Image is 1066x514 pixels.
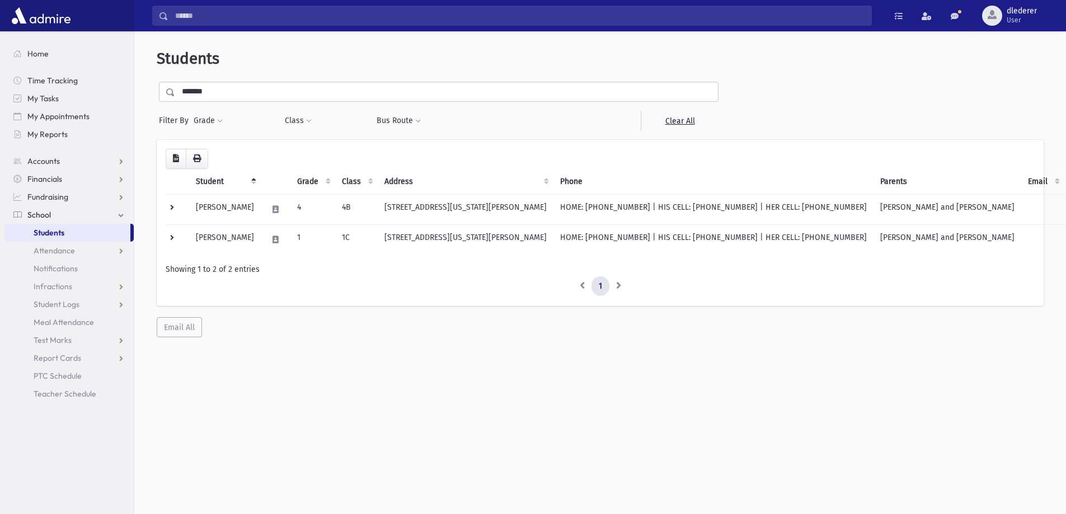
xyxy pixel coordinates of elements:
[34,371,82,381] span: PTC Schedule
[189,169,261,195] th: Student: activate to sort column descending
[34,299,79,309] span: Student Logs
[34,246,75,256] span: Attendance
[4,152,134,170] a: Accounts
[157,317,202,337] button: Email All
[27,49,49,59] span: Home
[553,194,874,224] td: HOME: [PHONE_NUMBER] | HIS CELL: [PHONE_NUMBER] | HER CELL: [PHONE_NUMBER]
[4,242,134,260] a: Attendance
[27,111,90,121] span: My Appointments
[591,276,609,296] a: 1
[874,169,1021,195] th: Parents
[34,353,81,363] span: Report Cards
[4,45,134,63] a: Home
[1007,7,1037,16] span: dlederer
[27,174,62,184] span: Financials
[553,224,874,254] td: HOME: [PHONE_NUMBER] | HIS CELL: [PHONE_NUMBER] | HER CELL: [PHONE_NUMBER]
[290,224,335,254] td: 1
[34,317,94,327] span: Meal Attendance
[4,170,134,188] a: Financials
[4,313,134,331] a: Meal Attendance
[1007,16,1037,25] span: User
[4,385,134,403] a: Teacher Schedule
[4,125,134,143] a: My Reports
[4,277,134,295] a: Infractions
[27,76,78,86] span: Time Tracking
[4,206,134,224] a: School
[335,169,378,195] th: Class: activate to sort column ascending
[4,367,134,385] a: PTC Schedule
[193,111,223,131] button: Grade
[159,115,193,126] span: Filter By
[189,224,261,254] td: [PERSON_NAME]
[335,194,378,224] td: 4B
[27,192,68,202] span: Fundraising
[34,228,64,238] span: Students
[27,156,60,166] span: Accounts
[4,72,134,89] a: Time Tracking
[4,260,134,277] a: Notifications
[189,194,261,224] td: [PERSON_NAME]
[378,194,553,224] td: [STREET_ADDRESS][US_STATE][PERSON_NAME]
[4,224,130,242] a: Students
[874,194,1021,224] td: [PERSON_NAME] and [PERSON_NAME]
[4,188,134,206] a: Fundraising
[27,93,59,103] span: My Tasks
[186,149,208,169] button: Print
[166,263,1035,275] div: Showing 1 to 2 of 2 entries
[34,263,78,273] span: Notifications
[27,210,51,220] span: School
[157,49,219,68] span: Students
[166,149,186,169] button: CSV
[4,349,134,367] a: Report Cards
[1021,169,1064,195] th: Email: activate to sort column ascending
[27,129,68,139] span: My Reports
[4,295,134,313] a: Student Logs
[34,335,72,345] span: Test Marks
[376,111,421,131] button: Bus Route
[4,107,134,125] a: My Appointments
[378,169,553,195] th: Address: activate to sort column ascending
[4,331,134,349] a: Test Marks
[4,89,134,107] a: My Tasks
[874,224,1021,254] td: [PERSON_NAME] and [PERSON_NAME]
[34,281,72,291] span: Infractions
[335,224,378,254] td: 1C
[290,169,335,195] th: Grade: activate to sort column ascending
[290,194,335,224] td: 4
[9,4,73,27] img: AdmirePro
[284,111,312,131] button: Class
[641,111,719,131] a: Clear All
[378,224,553,254] td: [STREET_ADDRESS][US_STATE][PERSON_NAME]
[168,6,871,26] input: Search
[34,389,96,399] span: Teacher Schedule
[553,169,874,195] th: Phone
